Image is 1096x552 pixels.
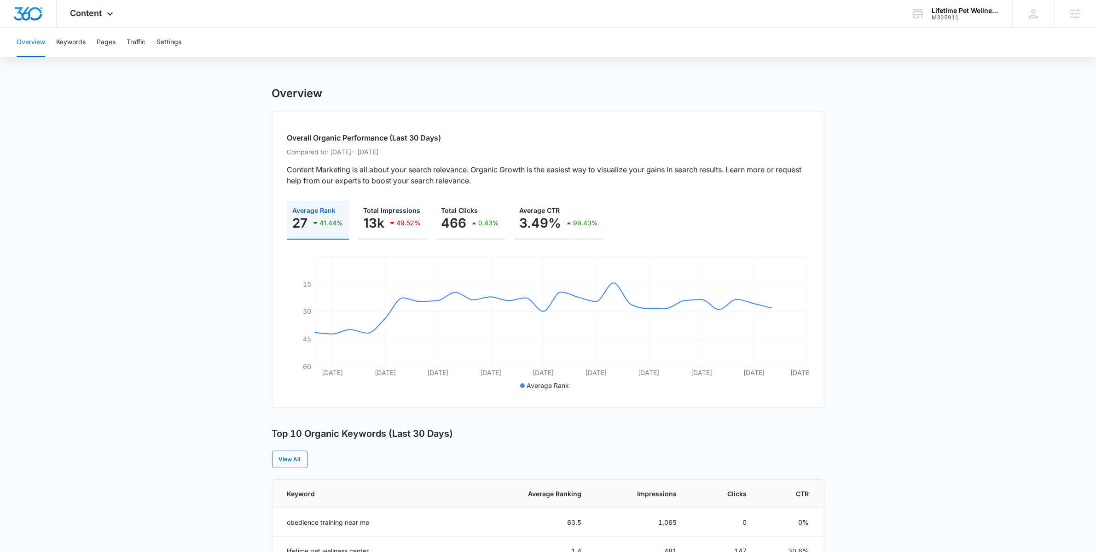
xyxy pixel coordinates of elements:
[287,489,455,499] span: Keyword
[527,382,569,389] span: Average Rank
[441,206,478,214] span: Total Clicks
[688,508,757,537] td: 0
[480,508,592,537] td: 63.5
[157,28,181,57] button: Settings
[397,220,421,226] p: 49.52%
[533,369,554,376] tspan: [DATE]
[293,206,336,214] span: Average Rank
[303,335,311,343] tspan: 45
[758,508,824,537] td: 0%
[272,428,453,440] h3: Top 10 Organic Keywords (Last 30 Days)
[320,220,343,226] p: 41.44%
[441,216,467,230] p: 466
[790,369,811,376] tspan: [DATE]
[690,369,712,376] tspan: [DATE]
[520,216,562,230] p: 3.49%
[287,147,809,157] p: Compared to: [DATE] - [DATE]
[303,280,311,288] tspan: 15
[17,28,45,57] button: Overview
[592,508,688,537] td: 1,065
[364,206,421,214] span: Total Impressions
[70,8,102,18] span: Content
[480,369,501,376] tspan: [DATE]
[97,28,116,57] button: Pages
[638,369,659,376] tspan: [DATE]
[303,307,311,315] tspan: 30
[374,369,395,376] tspan: [DATE]
[743,369,765,376] tspan: [DATE]
[585,369,606,376] tspan: [DATE]
[303,363,311,370] tspan: 60
[574,220,598,226] p: 99.43%
[504,489,581,499] span: Average Ranking
[427,369,448,376] tspan: [DATE]
[479,220,499,226] p: 0.43%
[272,451,307,468] a: View All
[127,28,145,57] button: Traffic
[287,164,809,186] p: Content Marketing is all about your search relevance. Organic Growth is the easiest way to visual...
[712,489,746,499] span: Clicks
[932,14,999,21] div: account id
[272,87,323,100] h1: Overview
[932,7,999,14] div: account name
[56,28,86,57] button: Keywords
[617,489,677,499] span: Impressions
[782,489,809,499] span: CTR
[322,369,343,376] tspan: [DATE]
[520,206,560,214] span: Average CTR
[293,216,308,230] p: 27
[287,132,809,143] h2: Overall Organic Performance (Last 30 Days)
[273,508,480,537] td: obedience training near me
[364,216,385,230] p: 13k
